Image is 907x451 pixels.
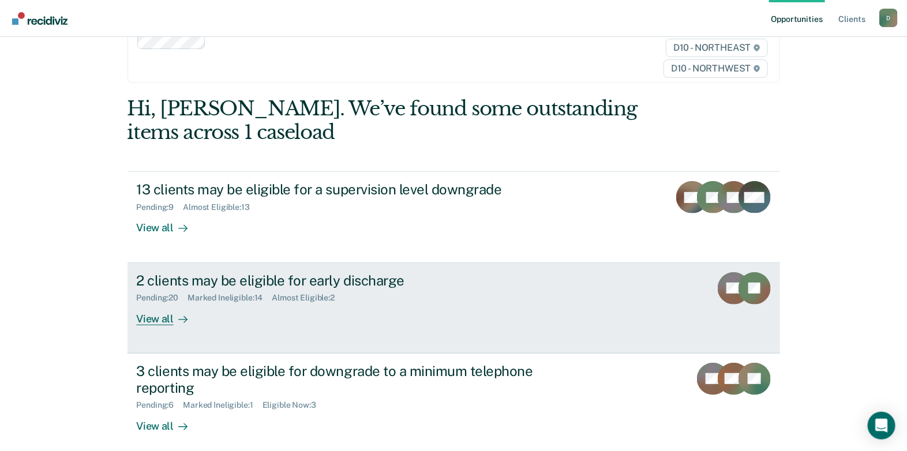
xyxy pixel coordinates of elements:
span: D10 - NORTHWEST [664,59,767,78]
div: Pending : 9 [137,202,183,212]
div: Pending : 6 [137,400,183,410]
div: Pending : 20 [137,293,188,303]
div: 3 clients may be eligible for downgrade to a minimum telephone reporting [137,363,542,396]
a: 13 clients may be eligible for a supervision level downgradePending:9Almost Eligible:13View all [128,171,780,262]
div: Eligible Now : 3 [263,400,325,410]
a: 2 clients may be eligible for early dischargePending:20Marked Ineligible:14Almost Eligible:2View all [128,263,780,354]
div: Hi, [PERSON_NAME]. We’ve found some outstanding items across 1 caseload [128,97,650,144]
div: View all [137,303,201,325]
span: D10 - NORTHEAST [666,39,767,57]
div: 2 clients may be eligible for early discharge [137,272,542,289]
div: Open Intercom Messenger [868,412,895,439]
div: Marked Ineligible : 1 [183,400,262,410]
div: Almost Eligible : 2 [272,293,344,303]
div: View all [137,410,201,433]
div: D [879,9,898,27]
div: Marked Ineligible : 14 [188,293,272,303]
div: View all [137,212,201,235]
button: Profile dropdown button [879,9,898,27]
div: Almost Eligible : 13 [183,202,259,212]
div: 13 clients may be eligible for a supervision level downgrade [137,181,542,198]
img: Recidiviz [12,12,68,25]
